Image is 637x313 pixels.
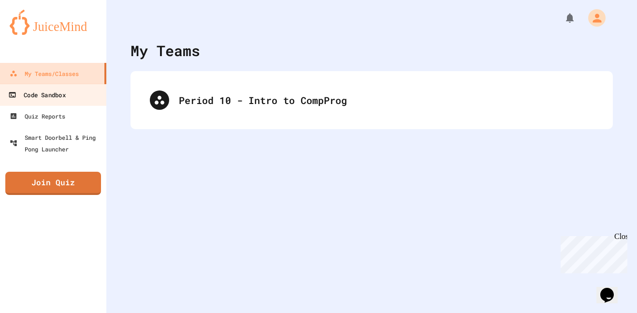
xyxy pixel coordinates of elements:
[130,40,200,61] div: My Teams
[5,172,101,195] a: Join Quiz
[4,4,67,61] div: Chat with us now!Close
[179,93,594,107] div: Period 10 - Intro to CompProg
[10,10,97,35] img: logo-orange.svg
[557,232,627,273] iframe: chat widget
[546,10,578,26] div: My Notifications
[10,110,65,122] div: Quiz Reports
[578,7,608,29] div: My Account
[8,89,65,101] div: Code Sandbox
[10,132,102,155] div: Smart Doorbell & Ping Pong Launcher
[140,81,603,119] div: Period 10 - Intro to CompProg
[10,68,79,79] div: My Teams/Classes
[596,274,627,303] iframe: chat widget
